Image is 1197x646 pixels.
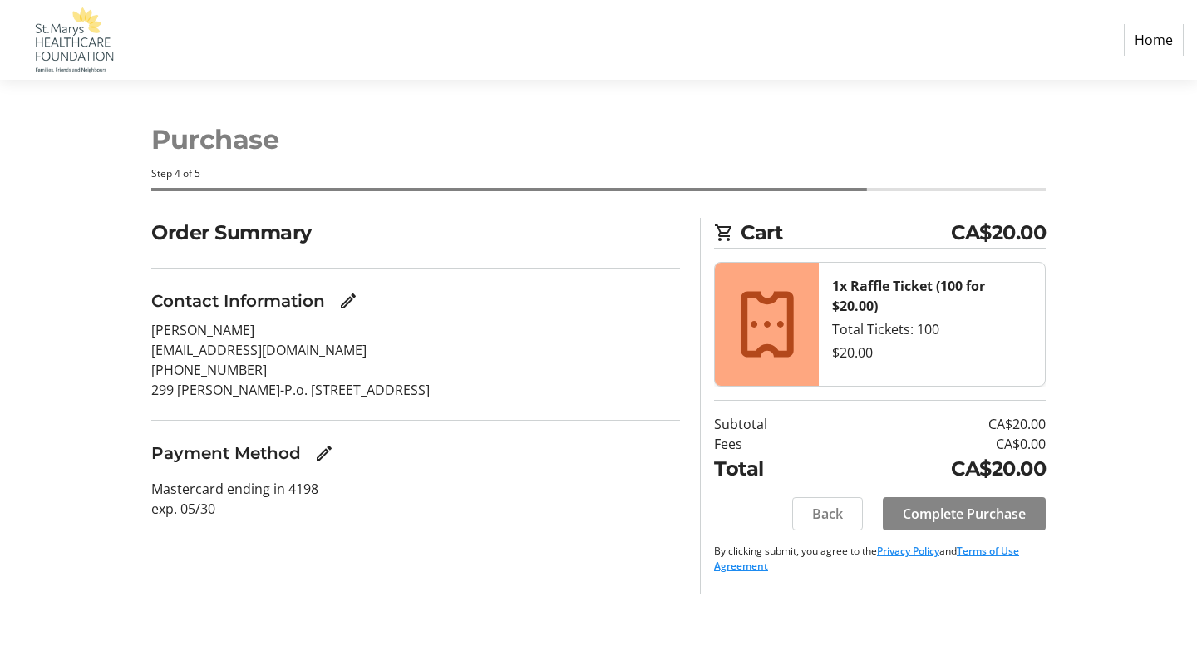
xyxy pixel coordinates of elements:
p: By clicking submit, you agree to the and [714,544,1046,574]
h3: Payment Method [151,441,301,466]
div: $20.00 [832,343,1032,362]
a: Privacy Policy [877,544,939,558]
button: Edit Contact Information [332,284,365,318]
span: Complete Purchase [903,504,1026,524]
td: CA$0.00 [833,434,1046,454]
p: 299 [PERSON_NAME]-P.o. [STREET_ADDRESS] [151,380,680,400]
td: Subtotal [714,414,833,434]
td: CA$20.00 [833,414,1046,434]
div: Step 4 of 5 [151,166,1046,181]
a: Home [1124,24,1184,56]
h3: Contact Information [151,288,325,313]
span: Back [812,504,843,524]
td: Total [714,454,833,484]
strong: 1x Raffle Ticket (100 for $20.00) [832,277,985,315]
h1: Purchase [151,120,1046,160]
p: [PHONE_NUMBER] [151,360,680,380]
p: [EMAIL_ADDRESS][DOMAIN_NAME] [151,340,680,360]
button: Complete Purchase [883,497,1046,530]
span: CA$20.00 [951,218,1046,248]
td: CA$20.00 [833,454,1046,484]
button: Edit Payment Method [308,436,341,470]
h2: Order Summary [151,218,680,248]
a: Terms of Use Agreement [714,544,1019,573]
td: Fees [714,434,833,454]
div: Total Tickets: 100 [832,319,1032,339]
p: [PERSON_NAME] [151,320,680,340]
img: St. Marys Healthcare Foundation's Logo [13,7,131,73]
p: Mastercard ending in 4198 exp. 05/30 [151,479,680,519]
span: Cart [741,218,951,248]
button: Back [792,497,863,530]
